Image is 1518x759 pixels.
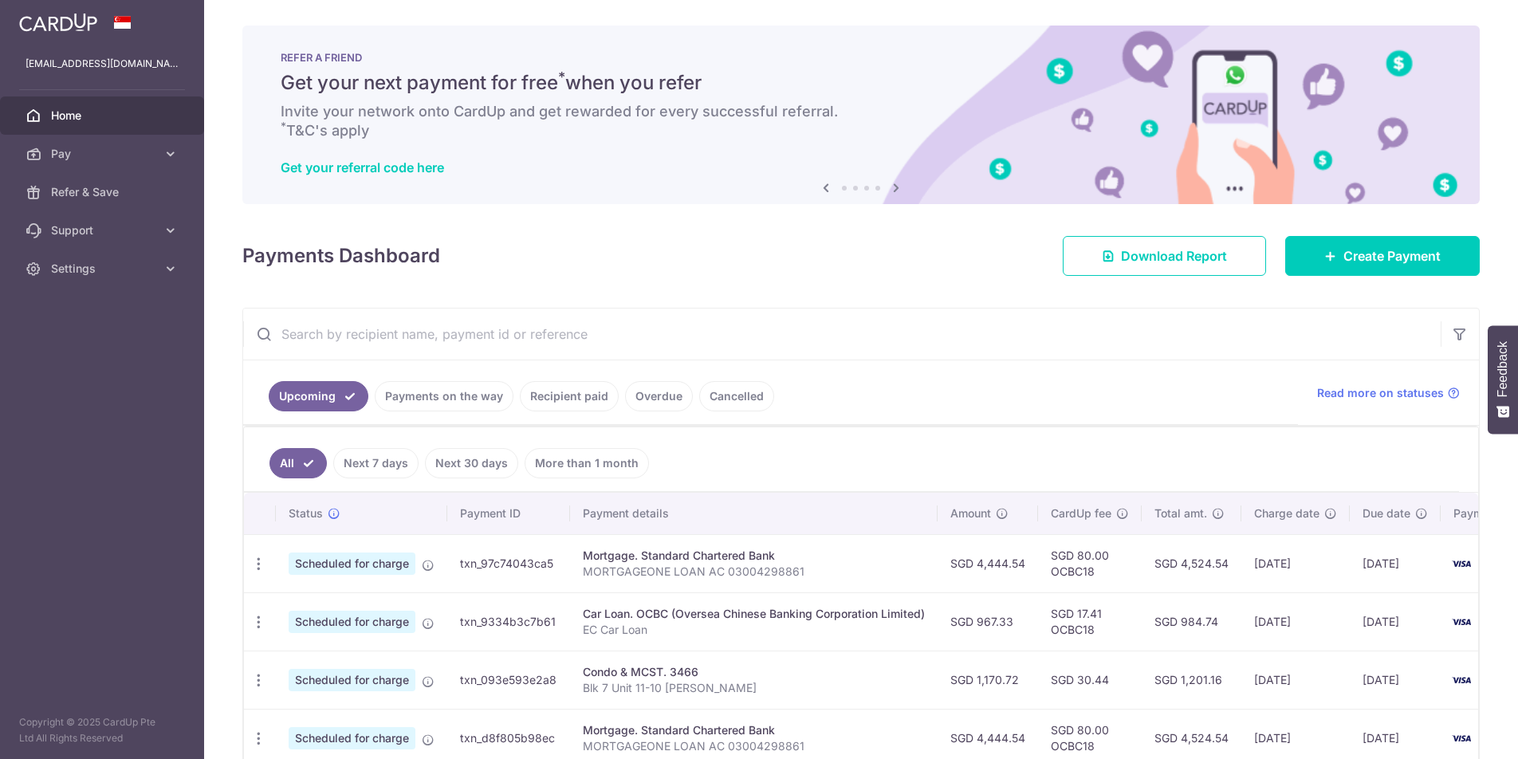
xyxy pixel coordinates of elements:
a: Recipient paid [520,381,619,411]
img: Bank Card [1445,612,1477,631]
a: Overdue [625,381,693,411]
div: Condo & MCST. 3466 [583,664,925,680]
td: SGD 967.33 [938,592,1038,651]
img: RAF banner [242,26,1480,204]
td: [DATE] [1241,534,1350,592]
td: SGD 17.41 OCBC18 [1038,592,1142,651]
span: Home [51,108,156,124]
span: Scheduled for charge [289,727,415,749]
a: Download Report [1063,236,1266,276]
td: txn_093e593e2a8 [447,651,570,709]
img: CardUp [19,13,97,32]
span: Read more on statuses [1317,385,1444,401]
span: Create Payment [1343,246,1441,265]
p: REFER A FRIEND [281,51,1441,64]
span: CardUp fee [1051,505,1111,521]
div: Mortgage. Standard Chartered Bank [583,722,925,738]
div: Mortgage. Standard Chartered Bank [583,548,925,564]
p: EC Car Loan [583,622,925,638]
span: Due date [1363,505,1410,521]
td: SGD 30.44 [1038,651,1142,709]
h4: Payments Dashboard [242,242,440,270]
span: Feedback [1496,341,1510,397]
span: Support [51,222,156,238]
a: Upcoming [269,381,368,411]
a: Cancelled [699,381,774,411]
td: SGD 984.74 [1142,592,1241,651]
td: [DATE] [1241,592,1350,651]
span: Status [289,505,323,521]
iframe: Opens a widget where you can find more information [1415,711,1502,751]
h5: Get your next payment for free when you refer [281,70,1441,96]
span: Scheduled for charge [289,611,415,633]
a: Get your referral code here [281,159,444,175]
a: All [269,448,327,478]
td: txn_9334b3c7b61 [447,592,570,651]
td: [DATE] [1350,651,1441,709]
a: Next 30 days [425,448,518,478]
td: SGD 4,524.54 [1142,534,1241,592]
td: txn_97c74043ca5 [447,534,570,592]
span: Pay [51,146,156,162]
button: Feedback - Show survey [1488,325,1518,434]
a: More than 1 month [525,448,649,478]
td: [DATE] [1241,651,1350,709]
a: Payments on the way [375,381,513,411]
span: Settings [51,261,156,277]
p: MORTGAGEONE LOAN AC 03004298861 [583,738,925,754]
p: Blk 7 Unit 11-10 [PERSON_NAME] [583,680,925,696]
a: Create Payment [1285,236,1480,276]
p: [EMAIL_ADDRESS][DOMAIN_NAME] [26,56,179,72]
a: Next 7 days [333,448,419,478]
img: Bank Card [1445,554,1477,573]
span: Refer & Save [51,184,156,200]
th: Payment details [570,493,938,534]
span: Scheduled for charge [289,553,415,575]
span: Charge date [1254,505,1319,521]
img: Bank Card [1445,671,1477,690]
p: MORTGAGEONE LOAN AC 03004298861 [583,564,925,580]
td: SGD 80.00 OCBC18 [1038,534,1142,592]
span: Amount [950,505,991,521]
td: SGD 1,170.72 [938,651,1038,709]
span: Total amt. [1154,505,1207,521]
span: Scheduled for charge [289,669,415,691]
td: SGD 4,444.54 [938,534,1038,592]
a: Read more on statuses [1317,385,1460,401]
input: Search by recipient name, payment id or reference [243,309,1441,360]
td: [DATE] [1350,592,1441,651]
h6: Invite your network onto CardUp and get rewarded for every successful referral. T&C's apply [281,102,1441,140]
span: Download Report [1121,246,1227,265]
td: [DATE] [1350,534,1441,592]
th: Payment ID [447,493,570,534]
div: Car Loan. OCBC (Oversea Chinese Banking Corporation Limited) [583,606,925,622]
td: SGD 1,201.16 [1142,651,1241,709]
